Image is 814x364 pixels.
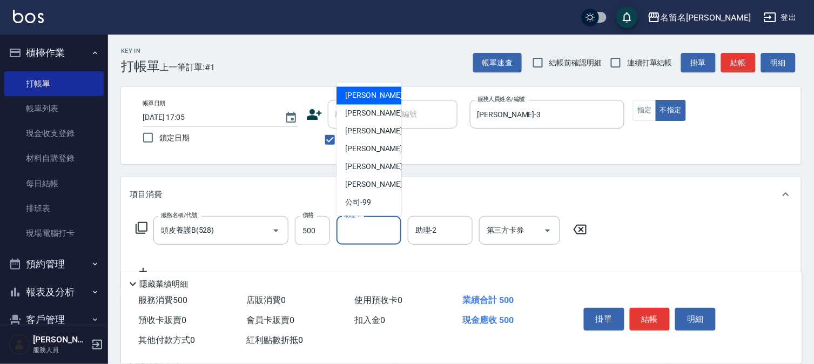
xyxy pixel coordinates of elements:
[549,57,602,69] span: 結帳前確認明細
[33,345,88,355] p: 服務人員
[246,295,286,305] span: 店販消費 0
[345,108,409,119] span: [PERSON_NAME] -3
[656,100,686,121] button: 不指定
[4,146,104,171] a: 材料自購登錄
[4,250,104,278] button: 預約管理
[4,71,104,96] a: 打帳單
[161,211,197,219] label: 服務名稱/代號
[4,306,104,334] button: 客戶管理
[761,53,796,73] button: 明細
[4,121,104,146] a: 現金收支登錄
[462,315,514,325] span: 現金應收 500
[354,295,402,305] span: 使用預收卡 0
[246,315,294,325] span: 會員卡販賣 0
[4,39,104,67] button: 櫃檯作業
[267,222,285,239] button: Open
[539,222,556,239] button: Open
[584,308,624,331] button: 掛單
[278,105,304,131] button: Choose date, selected date is 2025-10-11
[4,96,104,121] a: 帳單列表
[159,132,190,144] span: 鎖定日期
[138,335,195,345] span: 其他付款方式 0
[477,95,525,103] label: 服務人員姓名/編號
[681,53,716,73] button: 掛單
[139,279,188,290] p: 隱藏業績明細
[143,99,165,107] label: 帳單日期
[121,59,160,74] h3: 打帳單
[4,171,104,196] a: 每日結帳
[345,144,413,155] span: [PERSON_NAME] -21
[345,197,371,208] span: 公司 -99
[675,308,716,331] button: 明細
[9,334,30,355] img: Person
[246,335,303,345] span: 紅利點數折抵 0
[462,295,514,305] span: 業績合計 500
[121,177,801,212] div: 項目消費
[4,196,104,221] a: 排班表
[627,57,672,69] span: 連續打單結帳
[4,221,104,246] a: 現場電腦打卡
[345,161,413,173] span: [PERSON_NAME] -22
[13,10,44,23] img: Logo
[138,295,187,305] span: 服務消費 500
[160,60,216,74] span: 上一筆訂單:#1
[661,11,751,24] div: 名留名[PERSON_NAME]
[33,334,88,345] h5: [PERSON_NAME]
[302,211,314,219] label: 價格
[643,6,755,29] button: 名留名[PERSON_NAME]
[4,278,104,306] button: 報表及分析
[138,315,186,325] span: 預收卡販賣 0
[345,90,409,102] span: [PERSON_NAME] -1
[633,100,656,121] button: 指定
[345,126,409,137] span: [PERSON_NAME] -7
[354,315,385,325] span: 扣入金 0
[121,48,160,55] h2: Key In
[143,109,274,126] input: YYYY/MM/DD hh:mm
[616,6,638,28] button: save
[345,179,413,191] span: [PERSON_NAME] -22
[630,308,670,331] button: 結帳
[473,53,522,73] button: 帳單速查
[130,189,162,200] p: 項目消費
[759,8,801,28] button: 登出
[721,53,756,73] button: 結帳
